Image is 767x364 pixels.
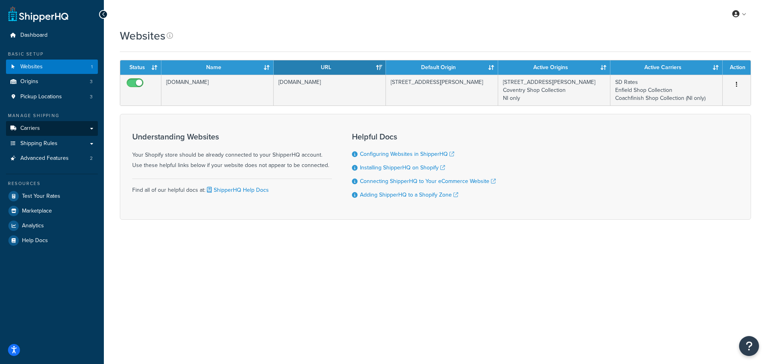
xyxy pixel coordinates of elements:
[6,60,98,74] li: Websites
[6,219,98,233] a: Analytics
[610,75,723,105] td: SD Rates Enfield Shop Collection Coachfinish Shop Collection (NI only)
[132,179,332,195] div: Find all of our helpful docs at:
[6,121,98,136] a: Carriers
[20,155,69,162] span: Advanced Features
[90,93,93,100] span: 3
[22,193,60,200] span: Test Your Rates
[132,132,332,171] div: Your Shopify store should be already connected to your ShipperHQ account. Use these helpful links...
[20,64,43,70] span: Websites
[6,233,98,248] a: Help Docs
[205,186,269,194] a: ShipperHQ Help Docs
[274,75,386,105] td: [DOMAIN_NAME]
[352,132,496,141] h3: Helpful Docs
[6,60,98,74] a: Websites 1
[91,64,93,70] span: 1
[20,78,38,85] span: Origins
[386,75,498,105] td: [STREET_ADDRESS][PERSON_NAME]
[274,60,386,75] th: URL: activate to sort column ascending
[6,51,98,58] div: Basic Setup
[20,125,40,132] span: Carriers
[161,75,274,105] td: [DOMAIN_NAME]
[22,237,48,244] span: Help Docs
[360,150,454,158] a: Configuring Websites in ShipperHQ
[6,189,98,203] a: Test Your Rates
[6,136,98,151] a: Shipping Rules
[6,28,98,43] a: Dashboard
[6,112,98,119] div: Manage Shipping
[22,208,52,215] span: Marketplace
[610,60,723,75] th: Active Carriers: activate to sort column ascending
[120,60,161,75] th: Status: activate to sort column ascending
[90,155,93,162] span: 2
[498,60,610,75] th: Active Origins: activate to sort column ascending
[360,177,496,185] a: Connecting ShipperHQ to Your eCommerce Website
[6,74,98,89] li: Origins
[6,74,98,89] a: Origins 3
[132,132,332,141] h3: Understanding Websites
[723,60,751,75] th: Action
[120,28,165,44] h1: Websites
[739,336,759,356] button: Open Resource Center
[360,191,458,199] a: Adding ShipperHQ to a Shopify Zone
[6,151,98,166] li: Advanced Features
[6,90,98,104] a: Pickup Locations 3
[20,93,62,100] span: Pickup Locations
[20,140,58,147] span: Shipping Rules
[360,163,445,172] a: Installing ShipperHQ on Shopify
[498,75,610,105] td: [STREET_ADDRESS][PERSON_NAME] Coventry Shop Collection NI only
[20,32,48,39] span: Dashboard
[6,180,98,187] div: Resources
[8,6,68,22] a: ShipperHQ Home
[6,204,98,218] a: Marketplace
[386,60,498,75] th: Default Origin: activate to sort column ascending
[90,78,93,85] span: 3
[6,90,98,104] li: Pickup Locations
[6,151,98,166] a: Advanced Features 2
[161,60,274,75] th: Name: activate to sort column ascending
[22,223,44,229] span: Analytics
